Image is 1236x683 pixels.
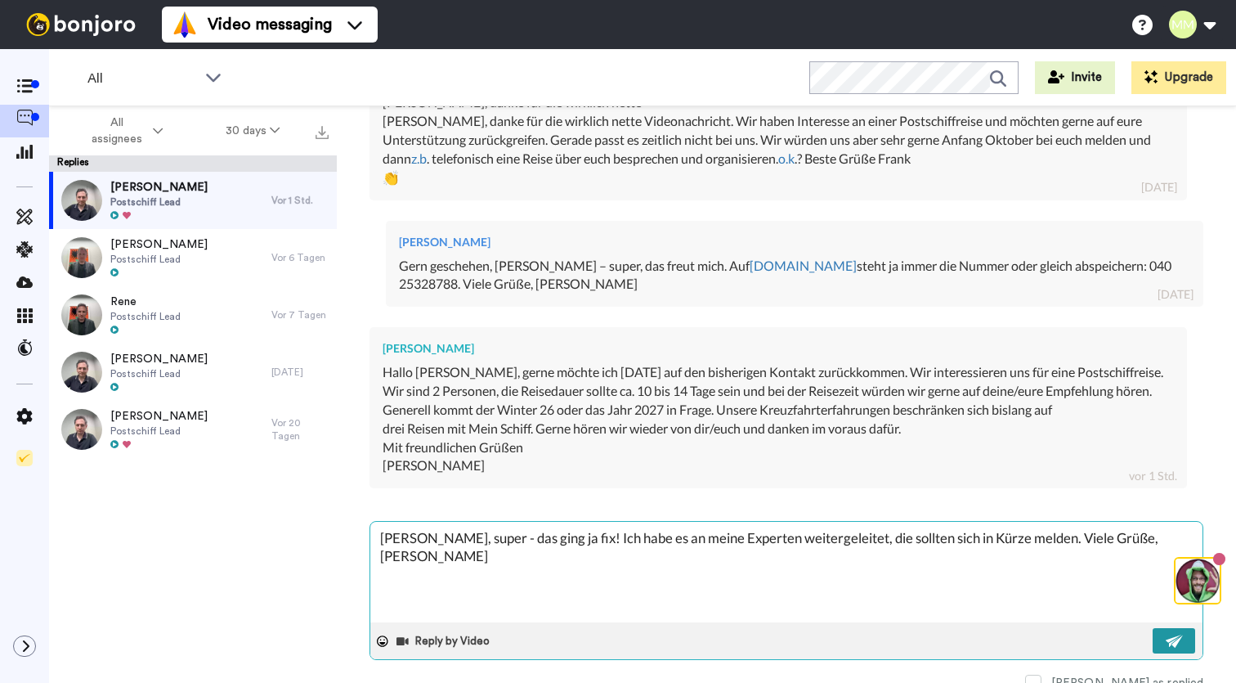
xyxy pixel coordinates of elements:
img: ddde41e4-c749-4b07-b34e-026074dde1a4-thumb.jpg [61,237,102,278]
a: [PERSON_NAME]Postschiff LeadVor 20 Tagen [49,401,337,458]
img: bj-logo-header-white.svg [20,13,142,36]
button: Export all results that match these filters now. [311,119,334,143]
span: Rene [110,294,181,310]
span: [PERSON_NAME] [110,408,208,425]
a: z.b [411,151,427,166]
span: Postschiff Lead [110,253,208,266]
button: Reply by Video [395,629,495,654]
span: [PERSON_NAME] [110,179,208,195]
div: Vor 6 Tagen [271,251,329,264]
span: All [87,69,197,88]
span: All assignees [83,115,150,147]
span: [PERSON_NAME] [110,236,208,253]
div: Replies [49,155,337,172]
img: 2553a473-ac1d-4f7c-9c7f-e19aa11c30cb-thumb.jpg [61,352,102,393]
div: [PERSON_NAME] [399,234,1190,250]
img: send-white.svg [1166,635,1184,648]
span: Postschiff Lead [110,425,208,438]
div: Vor 20 Tagen [271,416,329,443]
div: drei Reisen mit Mein Schiff. Gerne hören wir wieder von dir/euch und danken im voraus dafür. [383,420,1174,438]
img: vm-color.svg [172,11,198,38]
img: export.svg [316,126,329,139]
img: 0866796e-3a12-4fbb-ab94-3dc5ad1134cc-thumb.jpg [61,409,102,450]
textarea: [PERSON_NAME], super - das ging ja fix! Ich habe es an meine Experten weitergeleitet, die sollten... [370,522,1202,622]
a: [PERSON_NAME]Postschiff LeadVor 1 Std. [49,172,337,229]
div: [PERSON_NAME] [383,456,1174,475]
a: [PERSON_NAME]Postschiff LeadVor 6 Tagen [49,229,337,286]
button: All assignees [52,108,195,154]
a: o.k [778,151,795,166]
img: b06cd8d3-d956-4c00-bbf7-2f18552b008c-thumb.jpg [61,294,102,335]
a: [PERSON_NAME]Postschiff Lead[DATE] [49,344,337,401]
a: RenePostschiff LeadVor 7 Tagen [49,286,337,344]
div: [PERSON_NAME] [383,340,1174,357]
span: Postschiff Lead [110,310,181,323]
div: [DATE] [1158,286,1193,303]
span: Postschiff Lead [110,195,208,209]
span: Video messaging [208,13,332,36]
div: Vor 7 Tagen [271,308,329,321]
button: Upgrade [1131,61,1226,94]
span: Postschiff Lead [110,367,208,380]
button: 30 days [195,116,311,146]
div: Vor 1 Std. [271,194,329,207]
div: [DATE] [271,366,329,379]
a: [DOMAIN_NAME] [750,258,857,273]
div: Mit freundlichen Grüßen [383,438,1174,457]
img: 3183ab3e-59ed-45f6-af1c-10226f767056-1659068401.jpg [2,3,46,47]
div: vor 1 Std. [1129,468,1177,484]
span: [PERSON_NAME] [110,351,208,367]
button: Invite [1035,61,1115,94]
div: [DATE] [1141,179,1177,195]
div: 👏 [383,169,1174,187]
div: Hallo [PERSON_NAME], gerne möchte ich [DATE] auf den bisherigen Kontakt zurückkommen. Wir interes... [383,363,1174,420]
img: ce05eed9-5b62-4b8d-8cd9-485d21a50531-thumb.jpg [61,180,102,221]
div: Gern geschehen, [PERSON_NAME] – super, das freut mich. Auf steht ja immer die Nummer oder gleich ... [399,257,1190,294]
img: Checklist.svg [16,450,33,466]
div: [PERSON_NAME], danke für die wirklich nette Videonachricht. Wir haben Interesse an einer Postschi... [383,112,1174,169]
